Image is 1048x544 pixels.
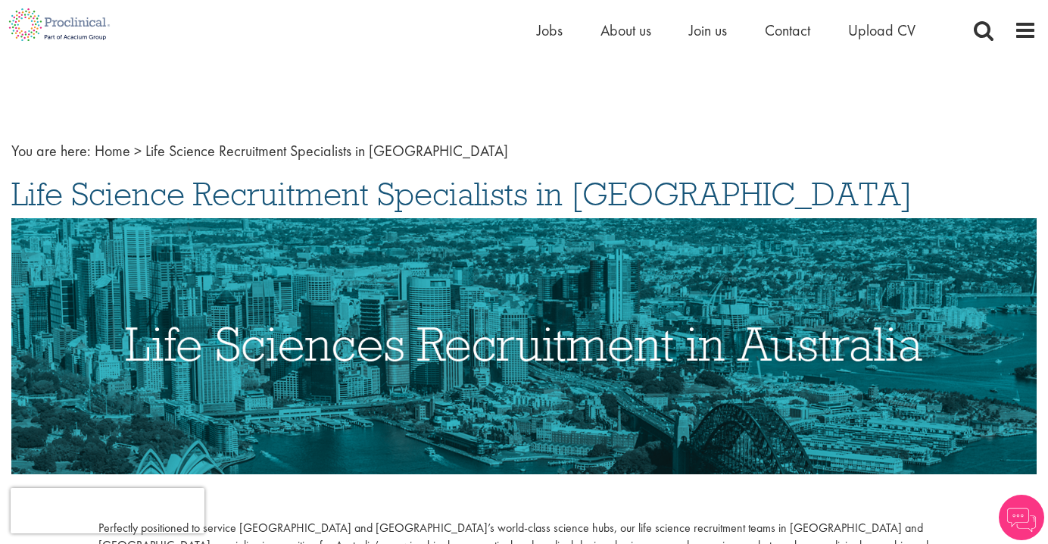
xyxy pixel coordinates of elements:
[134,141,142,161] span: >
[11,488,204,533] iframe: reCAPTCHA
[689,20,727,40] a: Join us
[600,20,651,40] a: About us
[765,20,810,40] a: Contact
[11,141,91,161] span: You are here:
[11,218,1037,475] img: Life Sciences Recruitment in Australia
[145,141,508,161] span: Life Science Recruitment Specialists in [GEOGRAPHIC_DATA]
[11,174,912,214] span: Life Science Recruitment Specialists in [GEOGRAPHIC_DATA]
[537,20,563,40] a: Jobs
[999,495,1044,540] img: Chatbot
[95,141,130,161] a: breadcrumb link
[848,20,915,40] a: Upload CV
